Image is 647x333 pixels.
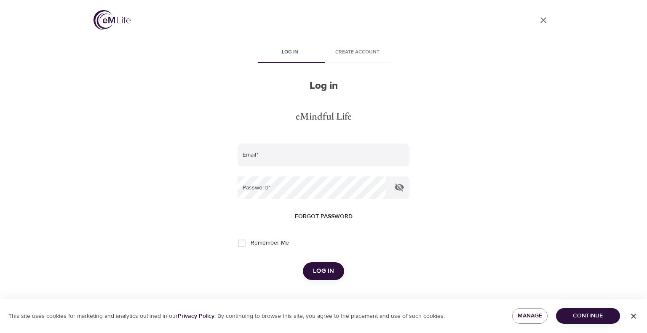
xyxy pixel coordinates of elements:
[563,311,613,321] span: Continue
[94,10,131,30] img: logo
[313,266,334,277] span: Log in
[178,312,214,320] a: Privacy Policy
[519,311,541,321] span: Manage
[556,308,620,324] button: Continue
[303,262,344,280] button: Log in
[533,10,553,30] a: close
[329,48,386,57] span: Create account
[315,297,332,306] div: OR
[291,209,356,224] button: Forgot password
[296,109,352,123] div: eMindful Life
[512,308,548,324] button: Manage
[261,48,318,57] span: Log in
[238,43,409,63] div: disabled tabs example
[295,211,353,222] span: Forgot password
[251,239,289,248] span: Remember Me
[238,80,409,92] h2: Log in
